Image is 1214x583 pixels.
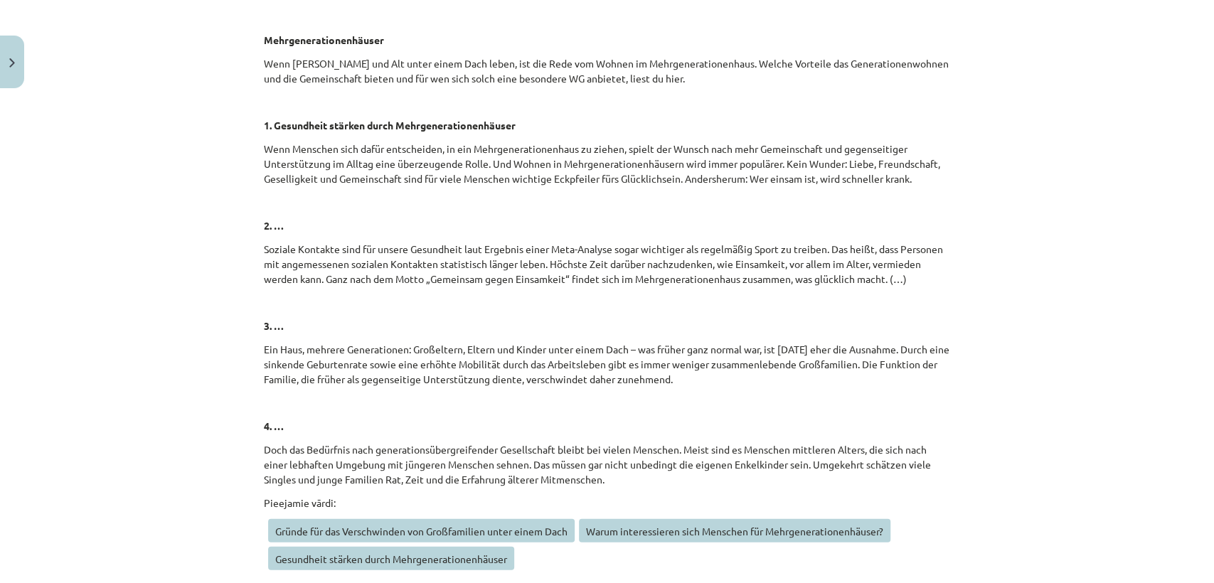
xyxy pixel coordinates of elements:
[264,33,384,46] strong: Mehrgenerationenhäuser
[264,219,284,232] strong: 2. …
[268,547,514,570] span: Gesundheit stärken durch Mehrgenerationenhäuser
[579,519,890,542] span: Warum interessieren sich Menschen für Mehrgenerationenhäuser?
[264,56,951,86] p: Wenn [PERSON_NAME] und Alt unter einem Dach leben, ist die Rede vom Wohnen im Mehrgenerationenhau...
[264,496,951,510] p: Pieejamie vārdi:
[264,419,284,432] strong: 4. …
[9,58,15,68] img: icon-close-lesson-0947bae3869378f0d4975bcd49f059093ad1ed9edebbc8119c70593378902aed.svg
[264,442,951,487] p: Doch das Bedürfnis nach generationsübergreifender Gesellschaft bleibt bei vielen Menschen. Meist ...
[264,119,516,132] strong: 1. Gesundheit stärken durch Mehrgenerationenhäuser
[264,319,284,332] strong: 3. …
[264,141,951,186] p: Wenn Menschen sich dafür entscheiden, in ein Mehrgenerationenhaus zu ziehen, spielt der Wunsch na...
[264,342,951,387] p: Ein Haus, mehrere Generationen: Großeltern, Eltern und Kinder unter einem Dach – was früher ganz ...
[264,242,951,287] p: Soziale Kontakte sind für unsere Gesundheit laut Ergebnis einer Meta-Analyse sogar wichtiger als ...
[268,519,575,542] span: Gründe für das Verschwinden von Großfamilien unter einem Dach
